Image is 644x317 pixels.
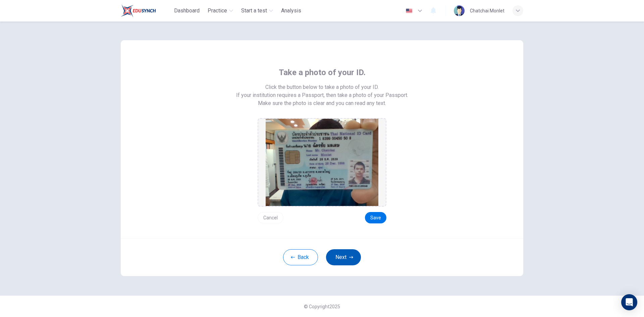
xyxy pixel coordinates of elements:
button: Dashboard [171,5,202,17]
button: Next [326,249,361,265]
a: Train Test logo [121,4,171,17]
button: Analysis [278,5,304,17]
span: Click the button below to take a photo of your ID. If your institution requires a Passport, then ... [236,83,408,99]
button: Save [365,212,386,223]
div: Open Intercom Messenger [621,294,637,310]
span: Make sure the photo is clear and you can read any text. [258,99,386,107]
span: Dashboard [174,7,200,15]
img: Profile picture [454,5,465,16]
span: Take a photo of your ID. [279,67,366,78]
span: Practice [208,7,227,15]
img: en [405,8,413,13]
img: Train Test logo [121,4,156,17]
span: © Copyright 2025 [304,304,340,309]
button: Practice [205,5,236,17]
button: Cancel [258,212,283,223]
img: preview screemshot [266,119,378,206]
button: Start a test [238,5,276,17]
button: Back [283,249,318,265]
span: Analysis [281,7,301,15]
div: Chatchai Monlet [470,7,504,15]
span: Start a test [241,7,267,15]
